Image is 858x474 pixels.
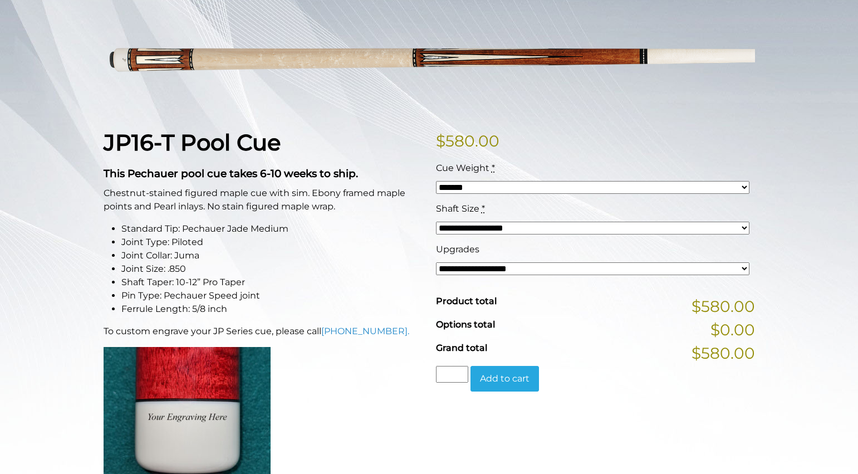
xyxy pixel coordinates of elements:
span: Upgrades [436,244,479,255]
span: $580.00 [692,295,755,318]
button: Add to cart [470,366,539,392]
a: [PHONE_NUMBER]. [321,326,409,336]
span: $0.00 [710,318,755,341]
li: Joint Type: Piloted [121,236,423,249]
li: Standard Tip: Pechauer Jade Medium [121,222,423,236]
li: Pin Type: Pechauer Speed joint [121,289,423,302]
span: Grand total [436,343,487,353]
span: Options total [436,319,495,330]
span: Cue Weight [436,163,489,173]
li: Ferrule Length: 5/8 inch [121,302,423,316]
li: Joint Size: .850 [121,262,423,276]
bdi: 580.00 [436,131,499,150]
span: $580.00 [692,341,755,365]
abbr: required [492,163,495,173]
li: Joint Collar: Juma [121,249,423,262]
span: Shaft Size [436,203,479,214]
p: To custom engrave your JP Series cue, please call [104,325,423,338]
img: jp16-T.png [104,3,755,112]
p: Chestnut-stained figured maple cue with sim. Ebony framed maple points and Pearl inlays. No stain... [104,187,423,213]
strong: This Pechauer pool cue takes 6-10 weeks to ship. [104,167,358,180]
abbr: required [482,203,485,214]
li: Shaft Taper: 10-12” Pro Taper [121,276,423,289]
span: $ [436,131,445,150]
strong: JP16-T Pool Cue [104,129,281,156]
span: Product total [436,296,497,306]
input: Product quantity [436,366,468,383]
